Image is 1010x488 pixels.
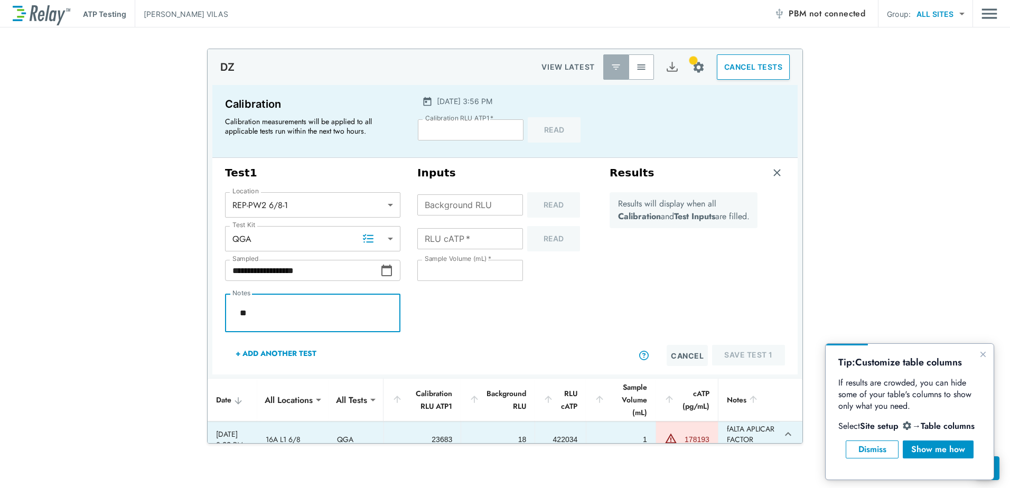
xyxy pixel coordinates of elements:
[717,54,790,80] button: CANCEL TESTS
[232,221,256,229] label: Test Kit
[392,434,452,445] div: 23683
[144,8,228,20] p: [PERSON_NAME] VILAS
[225,260,380,281] input: Choose date, selected date is Aug 19, 2025
[83,8,126,20] p: ATP Testing
[425,115,493,122] label: Calibration RLU ATP1
[422,96,433,107] img: Calender Icon
[417,166,593,180] h3: Inputs
[809,7,865,20] span: not connected
[718,421,779,457] td: fALTA APLICAR FACTOR DILUCION 10
[437,96,492,107] p: [DATE] 3:56 PM
[232,289,250,297] label: Notes
[225,117,394,136] p: Calibration measurements will be applied to all applicable tests run within the next two hours.
[674,210,715,222] b: Test Inputs
[789,6,865,21] span: PBM
[544,434,577,445] div: 422034
[392,387,452,412] div: Calibration RLU ATP1
[13,3,70,25] img: LuminUltra Relay
[225,166,400,180] h3: Test 1
[667,345,708,366] button: Cancel
[208,379,257,421] th: Date
[636,62,647,72] img: View All
[692,61,705,74] img: Settings Icon
[425,255,491,262] label: Sample Volume (mL)
[659,54,685,80] button: Export
[216,429,249,450] div: [DATE] 3:22 PM
[257,389,320,410] div: All Locations
[772,167,782,178] img: Remove
[664,387,709,412] div: cATP (pg/mL)
[329,421,384,457] td: QGA
[469,387,526,412] div: Background RLU
[826,344,994,480] iframe: bubble
[618,210,661,222] b: Calibration
[685,53,713,81] button: Site setup
[541,61,595,73] p: VIEW LATEST
[225,194,400,215] div: REP-PW2 6/8-1
[618,198,750,223] p: Results will display when all and are filled.
[774,8,784,19] img: Offline Icon
[232,187,259,195] label: Location
[232,255,259,262] label: Sampled
[680,434,709,445] div: 178193
[220,61,235,73] p: DZ
[611,62,621,72] img: Latest
[257,421,329,457] td: 16A L1 6/8
[887,8,911,20] p: Group:
[770,3,869,24] button: PBM not connected
[981,4,997,24] img: Drawer Icon
[225,96,399,112] p: Calibration
[225,228,400,249] div: QGA
[727,393,771,406] div: Notes
[543,387,577,412] div: RLU cATP
[329,389,375,410] div: All Tests
[779,425,797,443] button: expand row
[225,341,327,366] button: + Add Another Test
[610,166,654,180] h3: Results
[665,432,677,445] img: Warning
[666,61,679,74] img: Export Icon
[594,381,647,419] div: Sample Volume (mL)
[595,434,647,445] div: 1
[470,434,526,445] div: 18
[981,4,997,24] button: Main menu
